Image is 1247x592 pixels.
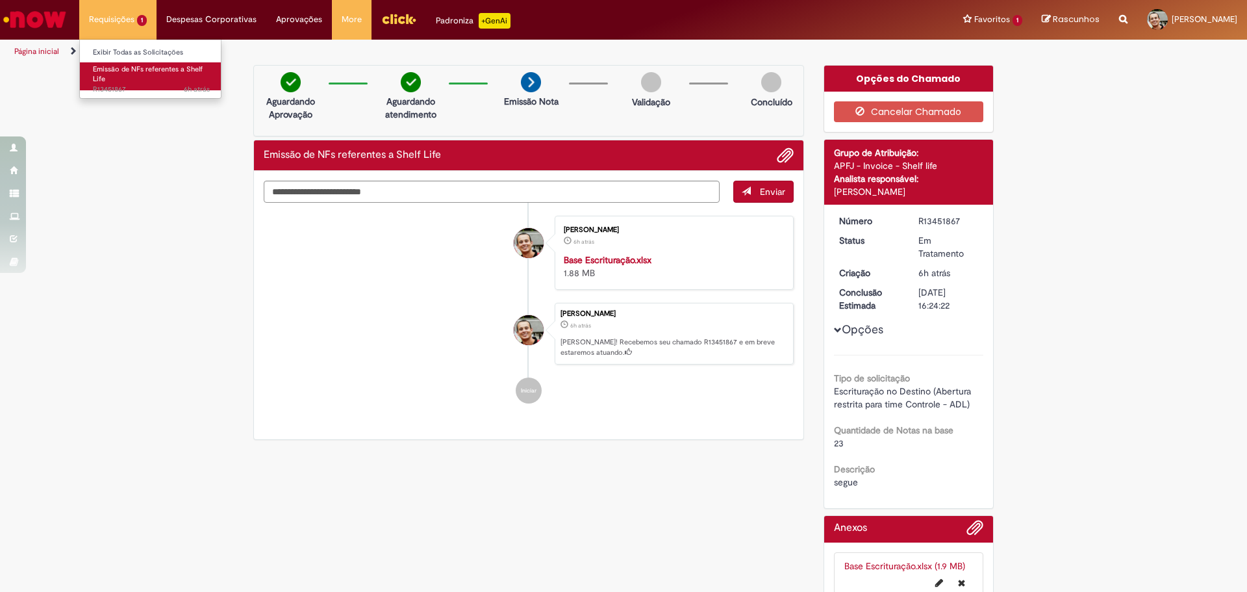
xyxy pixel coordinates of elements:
[1,6,68,32] img: ServiceNow
[834,476,858,488] span: segue
[834,146,984,159] div: Grupo de Atribuição:
[504,95,559,108] p: Emissão Nota
[281,72,301,92] img: check-circle-green.png
[918,214,979,227] div: R13451867
[573,238,594,246] time: 27/08/2025 11:24:16
[1042,14,1100,26] a: Rascunhos
[264,303,794,365] li: Thomas Menoncello Fernandes
[514,315,544,345] div: Thomas Menoncello Fernandes
[751,96,792,109] p: Concluído
[521,72,541,92] img: arrow-next.png
[80,62,223,90] a: Aberto R13451867 : Emissão de NFs referentes a Shelf Life
[918,286,979,312] div: [DATE] 16:24:22
[184,84,210,94] time: 27/08/2025 11:24:19
[974,13,1010,26] span: Favoritos
[733,181,794,203] button: Enviar
[918,267,950,279] time: 27/08/2025 11:24:18
[436,13,510,29] div: Padroniza
[93,64,203,84] span: Emissão de NFs referentes a Shelf Life
[479,13,510,29] p: +GenAi
[401,72,421,92] img: check-circle-green.png
[570,322,591,329] time: 27/08/2025 11:24:18
[834,172,984,185] div: Analista responsável:
[264,203,794,417] ul: Histórico de tíquete
[829,214,909,227] dt: Número
[570,322,591,329] span: 6h atrás
[1013,15,1022,26] span: 1
[918,267,950,279] span: 6h atrás
[777,147,794,164] button: Adicionar anexos
[137,15,147,26] span: 1
[632,96,670,109] p: Validação
[834,159,984,172] div: APFJ - Invoice - Shelf life
[93,84,210,95] span: R13451867
[379,95,442,121] p: Aguardando atendimento
[834,522,867,534] h2: Anexos
[573,238,594,246] span: 6h atrás
[1172,14,1237,25] span: [PERSON_NAME]
[276,13,322,26] span: Aprovações
[829,234,909,247] dt: Status
[264,181,720,203] textarea: Digite sua mensagem aqui...
[381,9,416,29] img: click_logo_yellow_360x200.png
[166,13,257,26] span: Despesas Corporativas
[918,266,979,279] div: 27/08/2025 11:24:18
[264,149,441,161] h2: Emissão de NFs referentes a Shelf Life Histórico de tíquete
[514,228,544,258] div: Thomas Menoncello Fernandes
[829,266,909,279] dt: Criação
[834,437,844,449] span: 23
[79,39,221,99] ul: Requisições
[918,234,979,260] div: Em Tratamento
[641,72,661,92] img: img-circle-grey.png
[834,463,875,475] b: Descrição
[760,186,785,198] span: Enviar
[829,286,909,312] dt: Conclusão Estimada
[834,101,984,122] button: Cancelar Chamado
[89,13,134,26] span: Requisições
[761,72,781,92] img: img-circle-grey.png
[10,40,822,64] ul: Trilhas de página
[259,95,322,121] p: Aguardando Aprovação
[834,424,953,436] b: Quantidade de Notas na base
[834,385,974,410] span: Escrituração no Destino (Abertura restrita para time Controle - ADL)
[564,226,780,234] div: [PERSON_NAME]
[561,310,787,318] div: [PERSON_NAME]
[834,372,910,384] b: Tipo de solicitação
[1053,13,1100,25] span: Rascunhos
[342,13,362,26] span: More
[14,46,59,57] a: Página inicial
[966,519,983,543] button: Adicionar anexos
[561,337,787,357] p: [PERSON_NAME]! Recebemos seu chamado R13451867 e em breve estaremos atuando.
[184,84,210,94] span: 6h atrás
[564,254,651,266] a: Base Escrituração.xlsx
[844,560,965,572] a: Base Escrituração.xlsx (1.9 MB)
[834,185,984,198] div: [PERSON_NAME]
[564,253,780,279] div: 1.88 MB
[80,45,223,60] a: Exibir Todas as Solicitações
[824,66,994,92] div: Opções do Chamado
